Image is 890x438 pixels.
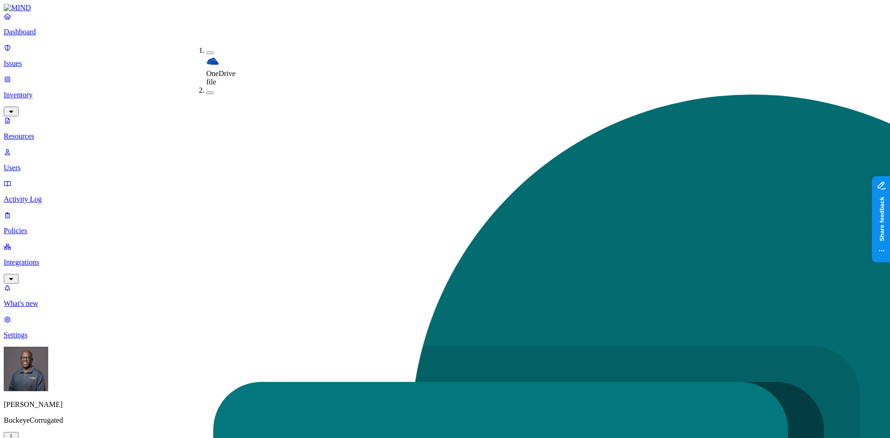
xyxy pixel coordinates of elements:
a: Activity Log [4,179,886,203]
a: Users [4,148,886,172]
a: What's new [4,284,886,308]
img: onedrive [206,55,219,68]
p: Integrations [4,258,886,267]
p: Dashboard [4,28,886,36]
p: Policies [4,227,886,235]
span: OneDrive file [206,70,235,86]
p: BuckeyeCorrugated [4,416,886,425]
a: MIND [4,4,886,12]
a: Dashboard [4,12,886,36]
a: Integrations [4,242,886,282]
a: Issues [4,44,886,68]
p: Inventory [4,91,886,99]
p: Settings [4,331,886,339]
img: Gregory Thomas [4,347,48,391]
p: What's new [4,299,886,308]
p: Resources [4,132,886,140]
img: MIND [4,4,31,12]
a: Inventory [4,75,886,115]
p: Users [4,164,886,172]
p: Issues [4,59,886,68]
a: Policies [4,211,886,235]
p: [PERSON_NAME] [4,400,886,409]
p: Activity Log [4,195,886,203]
a: Settings [4,315,886,339]
a: Resources [4,116,886,140]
